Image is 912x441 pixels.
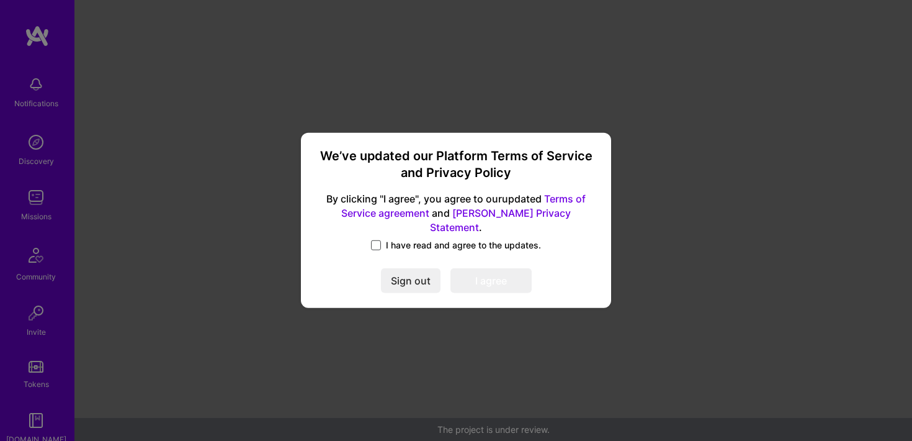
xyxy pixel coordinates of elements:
[316,148,596,182] h3: We’ve updated our Platform Terms of Service and Privacy Policy
[316,192,596,235] span: By clicking "I agree", you agree to our updated and .
[381,268,440,293] button: Sign out
[341,193,586,219] a: Terms of Service agreement
[430,206,571,233] a: [PERSON_NAME] Privacy Statement
[450,268,532,293] button: I agree
[386,239,541,252] span: I have read and agree to the updates.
